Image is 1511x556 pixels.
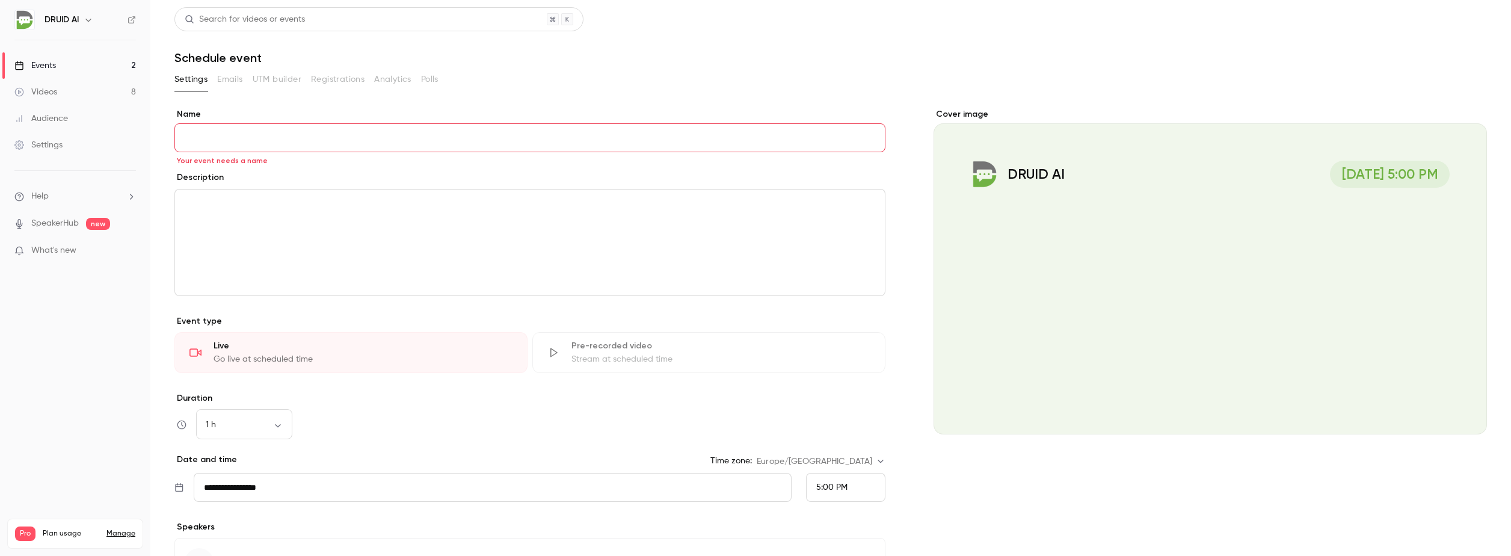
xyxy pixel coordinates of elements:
[194,473,792,502] input: Tue, Feb 17, 2026
[14,190,136,203] li: help-dropdown-opener
[14,113,68,125] div: Audience
[217,73,242,86] span: Emails
[14,139,63,151] div: Settings
[374,73,411,86] span: Analytics
[174,454,237,466] p: Date and time
[174,70,208,89] button: Settings
[571,353,870,365] div: Stream at scheduled time
[311,73,365,86] span: Registrations
[15,527,35,541] span: Pro
[31,244,76,257] span: What's new
[757,456,885,468] div: Europe/[GEOGRAPHIC_DATA]
[174,315,885,327] p: Event type
[934,108,1487,120] label: Cover image
[43,529,99,539] span: Plan usage
[214,353,512,365] div: Go live at scheduled time
[31,217,79,230] a: SpeakerHub
[174,51,1487,65] h1: Schedule event
[934,108,1487,434] section: Cover image
[177,156,268,165] span: Your event needs a name
[253,73,301,86] span: UTM builder
[816,483,848,492] span: 5:00 PM
[175,190,885,295] div: editor
[421,73,439,86] span: Polls
[45,14,79,26] h6: DRUID AI
[106,529,135,539] a: Manage
[86,218,110,230] span: new
[710,455,752,467] label: Time zone:
[532,332,885,373] div: Pre-recorded videoStream at scheduled time
[174,171,224,184] label: Description
[806,473,885,502] div: From
[174,521,885,533] p: Speakers
[185,13,305,26] div: Search for videos or events
[196,419,292,431] div: 1 h
[14,86,57,98] div: Videos
[14,60,56,72] div: Events
[174,189,885,296] section: description
[214,340,512,352] div: Live
[15,10,34,29] img: DRUID AI
[174,392,885,404] label: Duration
[31,190,49,203] span: Help
[174,108,885,120] label: Name
[571,340,870,352] div: Pre-recorded video
[174,332,528,373] div: LiveGo live at scheduled time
